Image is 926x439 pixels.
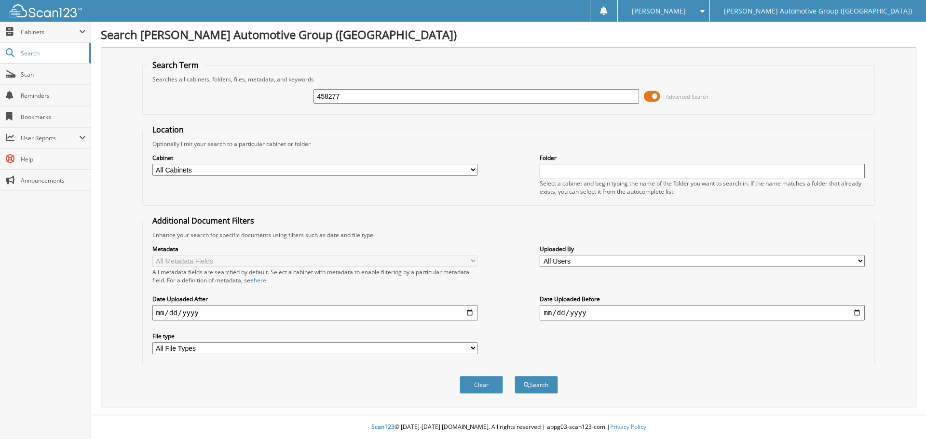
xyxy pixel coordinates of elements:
[371,423,395,431] span: Scan123
[152,245,477,253] label: Metadata
[21,155,86,163] span: Help
[21,92,86,100] span: Reminders
[21,28,79,36] span: Cabinets
[254,276,266,284] a: here
[152,332,477,340] label: File type
[148,140,870,148] div: Optionally limit your search to a particular cabinet or folder
[460,376,503,394] button: Clear
[91,415,926,439] div: © [DATE]-[DATE] [DOMAIN_NAME]. All rights reserved | appg03-scan123-com |
[148,124,189,135] legend: Location
[148,231,870,239] div: Enhance your search for specific documents using filters such as date and file type.
[21,113,86,121] span: Bookmarks
[152,268,477,284] div: All metadata fields are searched by default. Select a cabinet with metadata to enable filtering b...
[610,423,646,431] a: Privacy Policy
[540,245,865,253] label: Uploaded By
[540,305,865,320] input: end
[148,75,870,83] div: Searches all cabinets, folders, files, metadata, and keywords
[540,295,865,303] label: Date Uploaded Before
[148,215,259,226] legend: Additional Document Filters
[148,60,204,70] legend: Search Term
[540,179,865,196] div: Select a cabinet and begin typing the name of the folder you want to search in. If the name match...
[724,8,912,14] span: [PERSON_NAME] Automotive Group ([GEOGRAPHIC_DATA])
[878,393,926,439] iframe: Chat Widget
[515,376,558,394] button: Search
[152,295,477,303] label: Date Uploaded After
[152,305,477,320] input: start
[21,134,79,142] span: User Reports
[21,49,84,57] span: Search
[540,154,865,162] label: Folder
[632,8,686,14] span: [PERSON_NAME]
[152,154,477,162] label: Cabinet
[10,4,82,17] img: scan123-logo-white.svg
[101,27,916,42] h1: Search [PERSON_NAME] Automotive Group ([GEOGRAPHIC_DATA])
[21,176,86,185] span: Announcements
[21,70,86,79] span: Scan
[666,93,708,100] span: Advanced Search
